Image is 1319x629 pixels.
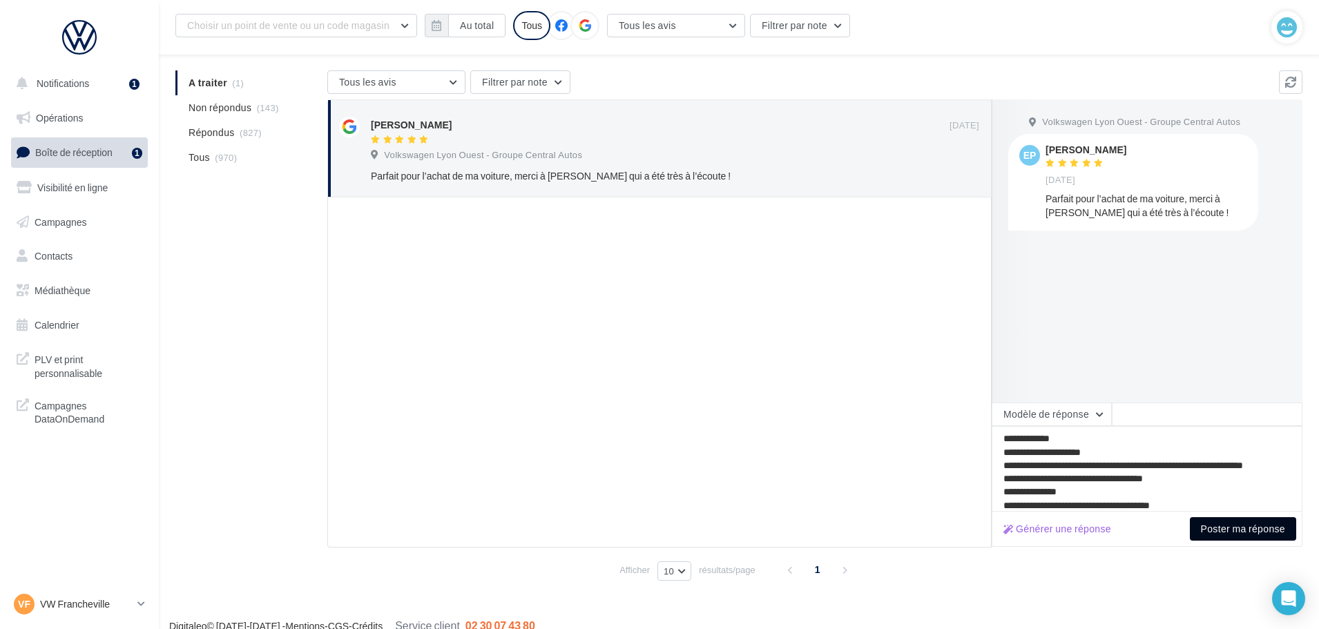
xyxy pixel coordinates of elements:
[699,563,755,577] span: résultats/page
[339,76,396,88] span: Tous les avis
[37,77,89,89] span: Notifications
[425,14,506,37] button: Au total
[35,146,113,158] span: Boîte de réception
[35,284,90,296] span: Médiathèque
[35,215,87,227] span: Campagnes
[189,151,210,164] span: Tous
[619,563,650,577] span: Afficher
[8,311,151,340] a: Calendrier
[8,345,151,385] a: PLV et print personnalisable
[384,149,582,162] span: Volkswagen Lyon Ouest - Groupe Central Autos
[215,152,237,163] span: (970)
[37,182,108,193] span: Visibilité en ligne
[1042,116,1240,128] span: Volkswagen Lyon Ouest - Groupe Central Autos
[8,104,151,133] a: Opérations
[327,70,465,94] button: Tous les avis
[240,127,262,138] span: (827)
[189,126,235,139] span: Répondus
[8,208,151,237] a: Campagnes
[8,137,151,167] a: Boîte de réception1
[8,391,151,432] a: Campagnes DataOnDemand
[998,521,1117,537] button: Générer une réponse
[129,79,139,90] div: 1
[607,14,745,37] button: Tous les avis
[8,276,151,305] a: Médiathèque
[36,112,83,124] span: Opérations
[513,11,550,40] div: Tous
[1046,145,1126,155] div: [PERSON_NAME]
[619,19,676,31] span: Tous les avis
[35,396,142,426] span: Campagnes DataOnDemand
[8,173,151,202] a: Visibilité en ligne
[8,69,145,98] button: Notifications 1
[35,350,142,380] span: PLV et print personnalisable
[992,403,1112,426] button: Modèle de réponse
[8,242,151,271] a: Contacts
[1023,148,1037,162] span: EP
[257,102,279,113] span: (143)
[448,14,506,37] button: Au total
[1190,517,1296,541] button: Poster ma réponse
[470,70,570,94] button: Filtrer par note
[35,250,73,262] span: Contacts
[371,169,889,183] div: Parfait pour l’achat de ma voiture, merci à [PERSON_NAME] qui a été très à l’écoute !
[1046,174,1075,186] span: [DATE]
[18,597,30,611] span: VF
[664,565,674,577] span: 10
[35,319,79,331] span: Calendrier
[187,19,389,31] span: Choisir un point de vente ou un code magasin
[132,148,142,159] div: 1
[40,597,132,611] p: VW Francheville
[175,14,417,37] button: Choisir un point de vente ou un code magasin
[750,14,850,37] button: Filtrer par note
[189,101,251,115] span: Non répondus
[1046,192,1247,220] div: Parfait pour l’achat de ma voiture, merci à [PERSON_NAME] qui a été très à l’écoute !
[371,118,452,132] div: [PERSON_NAME]
[11,591,148,617] a: VF VW Francheville
[657,561,691,581] button: 10
[807,559,829,581] span: 1
[1272,582,1305,615] div: Open Intercom Messenger
[950,119,979,132] span: [DATE]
